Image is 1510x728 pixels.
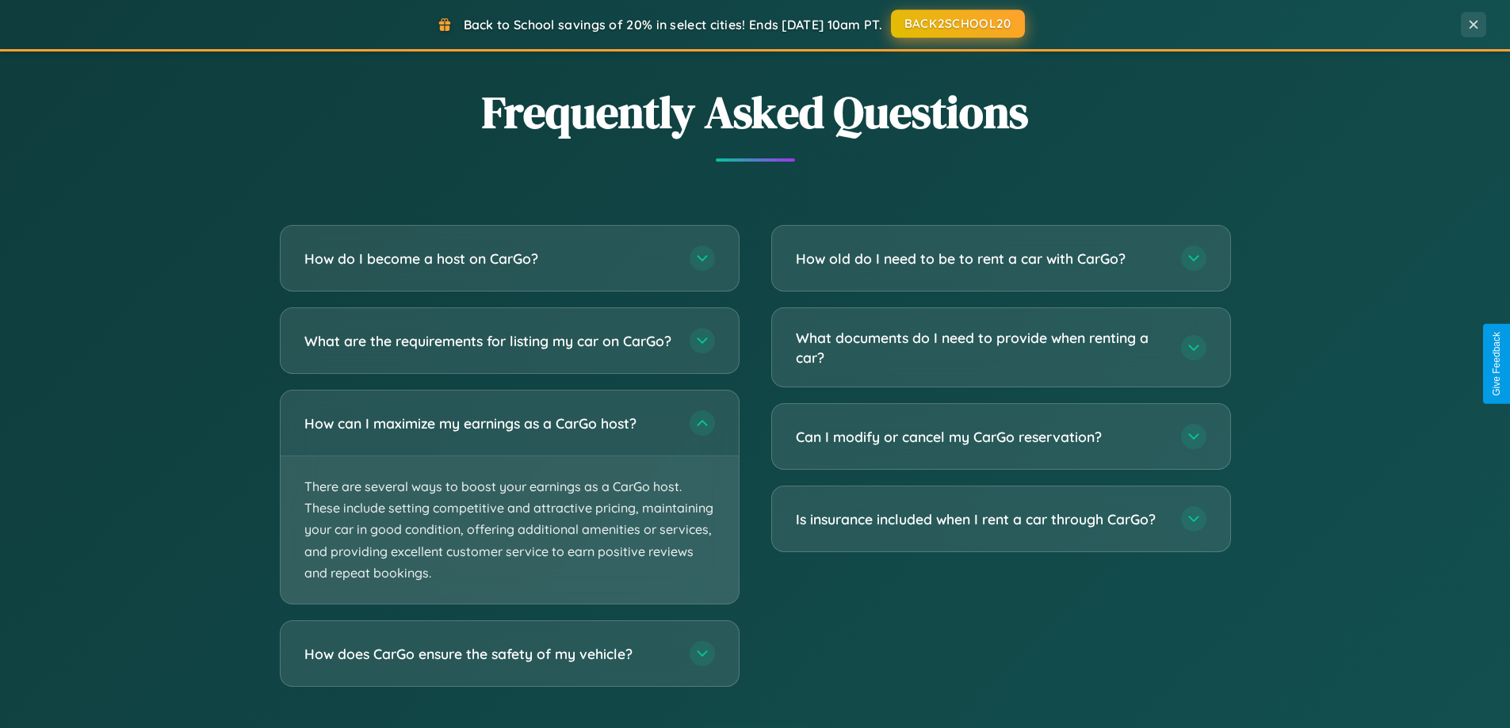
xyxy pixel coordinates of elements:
div: Give Feedback [1491,332,1502,396]
h2: Frequently Asked Questions [280,82,1231,143]
h3: How does CarGo ensure the safety of my vehicle? [304,644,674,664]
span: Back to School savings of 20% in select cities! Ends [DATE] 10am PT. [464,17,882,32]
h3: What are the requirements for listing my car on CarGo? [304,331,674,351]
h3: What documents do I need to provide when renting a car? [796,328,1165,367]
button: BACK2SCHOOL20 [891,10,1025,38]
h3: How old do I need to be to rent a car with CarGo? [796,249,1165,269]
p: There are several ways to boost your earnings as a CarGo host. These include setting competitive ... [281,456,739,604]
h3: How can I maximize my earnings as a CarGo host? [304,414,674,433]
h3: Is insurance included when I rent a car through CarGo? [796,509,1165,529]
h3: Can I modify or cancel my CarGo reservation? [796,427,1165,447]
h3: How do I become a host on CarGo? [304,249,674,269]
